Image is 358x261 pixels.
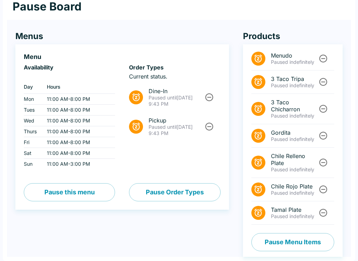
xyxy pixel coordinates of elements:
[149,95,177,100] span: Paused until
[41,126,115,137] td: 11:00 AM - 8:00 PM
[24,126,41,137] td: Thurs
[271,82,317,89] p: Paused indefinitely
[129,73,220,80] p: Current status.
[317,75,330,88] button: Unpause
[251,233,334,251] button: Pause Menu Items
[271,75,317,82] span: 3 Taco Tripa
[271,213,317,219] p: Paused indefinitely
[41,105,115,115] td: 11:00 AM - 8:00 PM
[317,129,330,142] button: Unpause
[41,148,115,159] td: 11:00 AM - 8:00 PM
[24,105,41,115] td: Tues
[203,120,216,133] button: Unpause
[271,52,317,59] span: Menudo
[271,152,317,166] span: Chile Relleno Plate
[24,183,115,201] button: Pause this menu
[24,80,41,94] th: Day
[271,166,317,173] p: Paused indefinitely
[41,159,115,170] td: 11:00 AM - 3:00 PM
[41,115,115,126] td: 11:00 AM - 8:00 PM
[271,59,317,65] p: Paused indefinitely
[243,31,343,42] h4: Products
[24,159,41,170] td: Sun
[149,124,203,136] p: [DATE] 9:43 PM
[317,52,330,65] button: Unpause
[41,94,115,105] td: 11:00 AM - 8:00 PM
[203,91,216,104] button: Unpause
[149,88,203,95] span: Dine-In
[24,64,115,71] h6: Availability
[271,136,317,142] p: Paused indefinitely
[149,124,177,130] span: Paused until
[24,115,41,126] td: Wed
[317,183,330,196] button: Unpause
[149,117,203,124] span: Pickup
[129,64,220,71] h6: Order Types
[24,137,41,148] td: Fri
[24,148,41,159] td: Sat
[24,73,115,80] p: ‏
[271,183,317,190] span: Chile Rojo Plate
[317,206,330,219] button: Unpause
[41,137,115,148] td: 11:00 AM - 8:00 PM
[271,190,317,196] p: Paused indefinitely
[317,156,330,169] button: Unpause
[271,99,317,113] span: 3 Taco Chicharron
[41,80,115,94] th: Hours
[271,129,317,136] span: Gordita
[271,113,317,119] p: Paused indefinitely
[149,95,203,107] p: [DATE] 9:43 PM
[129,183,220,201] button: Pause Order Types
[15,31,229,42] h4: Menus
[271,206,317,213] span: Tamal Plate
[317,102,330,115] button: Unpause
[24,94,41,105] td: Mon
